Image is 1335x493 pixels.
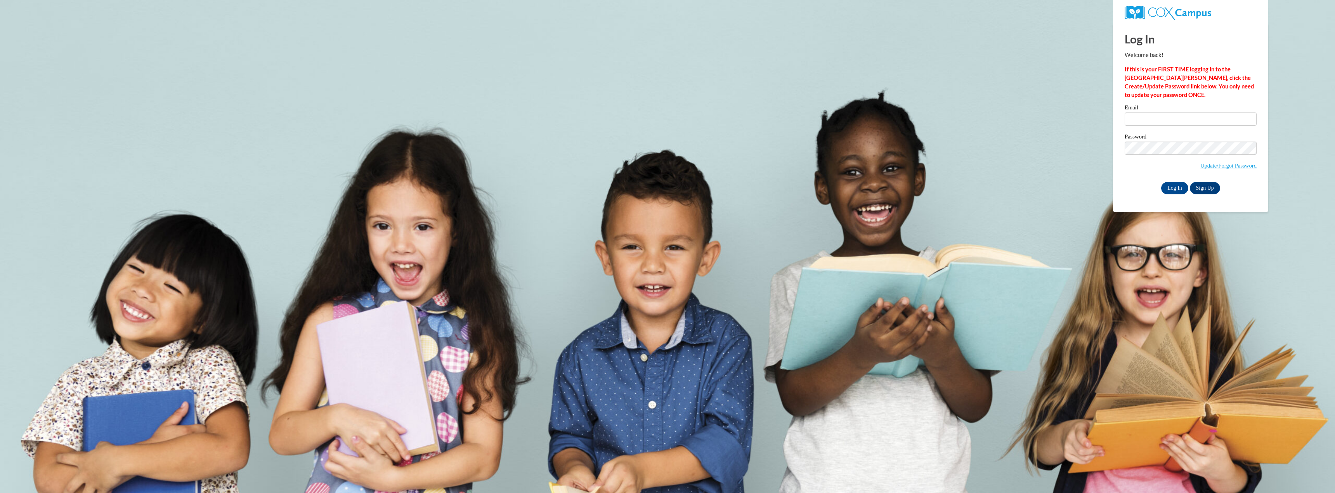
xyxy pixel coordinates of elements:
a: Sign Up [1190,182,1220,194]
h1: Log In [1125,31,1257,47]
a: COX Campus [1125,9,1211,16]
p: Welcome back! [1125,51,1257,59]
input: Log In [1161,182,1188,194]
label: Password [1125,134,1257,142]
img: COX Campus [1125,6,1211,20]
a: Update/Forgot Password [1200,163,1257,169]
label: Email [1125,105,1257,112]
strong: If this is your FIRST TIME logging in to the [GEOGRAPHIC_DATA][PERSON_NAME], click the Create/Upd... [1125,66,1254,98]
